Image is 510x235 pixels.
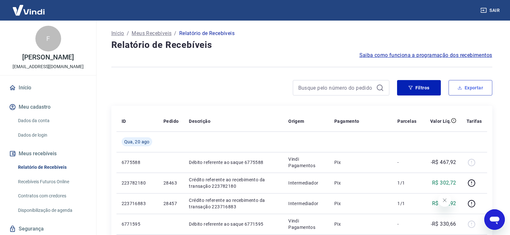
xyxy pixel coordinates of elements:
p: / [127,30,129,37]
h4: Relatório de Recebíveis [111,39,492,51]
p: 28457 [163,200,179,207]
img: Vindi [8,0,50,20]
p: Pix [334,180,387,186]
iframe: Botão para abrir a janela de mensagens [484,209,505,230]
p: [EMAIL_ADDRESS][DOMAIN_NAME] [13,63,84,70]
p: 223716883 [122,200,153,207]
p: Intermediador [288,200,324,207]
p: Crédito referente ao recebimento da transação 223782180 [189,176,278,189]
a: Contratos com credores [15,189,88,203]
p: Valor Líq. [430,118,451,124]
p: Pix [334,200,387,207]
iframe: Fechar mensagem [438,194,451,207]
p: R$ 302,72 [432,179,456,187]
button: Meu cadastro [8,100,88,114]
p: Pix [334,221,387,227]
p: Pix [334,159,387,166]
span: Olá! Precisa de ajuda? [4,5,54,10]
p: 1/1 [397,200,416,207]
p: Origem [288,118,304,124]
p: 6775588 [122,159,153,166]
button: Meus recebíveis [8,147,88,161]
a: Dados de login [15,129,88,142]
p: - [397,159,416,166]
p: Vindi Pagamentos [288,156,324,169]
input: Busque pelo número do pedido [298,83,374,93]
p: Tarifas [467,118,482,124]
p: Relatório de Recebíveis [179,30,235,37]
p: Pagamento [334,118,359,124]
a: Início [111,30,124,37]
p: Intermediador [288,180,324,186]
p: Débito referente ao saque 6771595 [189,221,278,227]
p: -R$ 467,92 [431,158,456,166]
p: ID [122,118,126,124]
p: / [174,30,176,37]
p: Descrição [189,118,210,124]
button: Filtros [397,80,441,95]
p: Parcelas [397,118,416,124]
span: Qua, 20 ago [124,139,150,145]
a: Início [8,81,88,95]
p: Débito referente ao saque 6775588 [189,159,278,166]
p: 28463 [163,180,179,186]
p: 6771595 [122,221,153,227]
p: Pedido [163,118,179,124]
p: - [397,221,416,227]
a: Dados da conta [15,114,88,127]
p: Crédito referente ao recebimento da transação 223716883 [189,197,278,210]
button: Exportar [449,80,492,95]
a: Meus Recebíveis [132,30,172,37]
p: 223782180 [122,180,153,186]
p: Vindi Pagamentos [288,218,324,230]
a: Relatório de Recebíveis [15,161,88,174]
a: Recebíveis Futuros Online [15,175,88,188]
p: 1/1 [397,180,416,186]
a: Saiba como funciona a programação dos recebimentos [359,51,492,59]
div: F [35,26,61,51]
button: Sair [479,5,502,16]
p: R$ 467,92 [432,200,456,207]
p: [PERSON_NAME] [22,54,74,61]
p: -R$ 330,66 [431,220,456,228]
a: Disponibilização de agenda [15,204,88,217]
